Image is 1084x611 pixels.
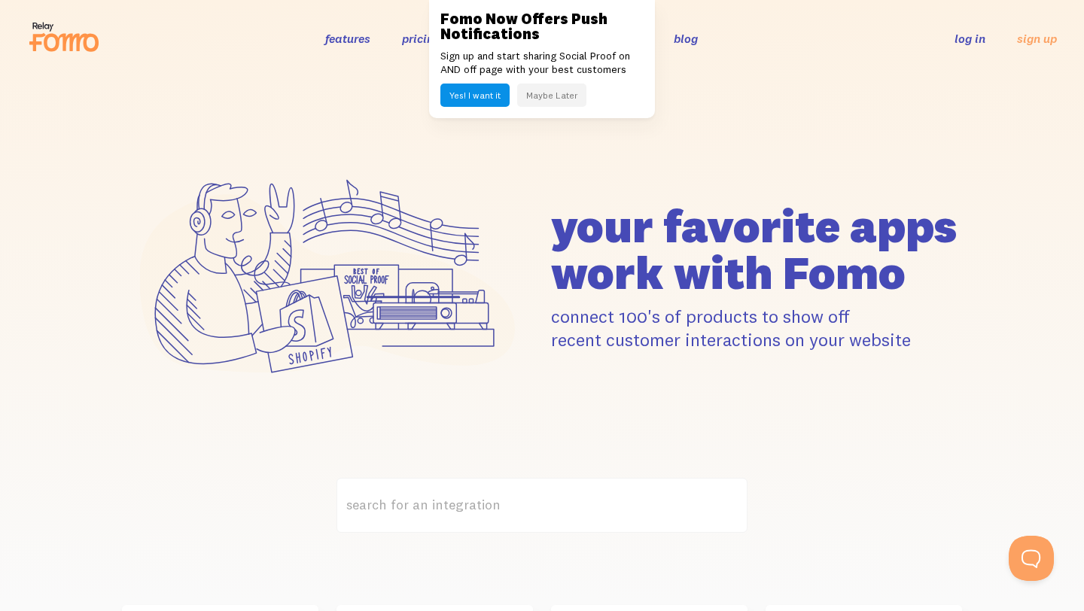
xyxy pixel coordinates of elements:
a: blog [674,31,698,46]
label: search for an integration [336,478,748,533]
button: Maybe Later [517,84,586,107]
h1: your favorite apps work with Fomo [551,202,962,296]
button: Yes! I want it [440,84,510,107]
a: sign up [1017,31,1057,47]
a: log in [955,31,985,46]
a: pricing [402,31,440,46]
p: Sign up and start sharing Social Proof on AND off page with your best customers [440,49,644,76]
h3: Fomo Now Offers Push Notifications [440,11,644,41]
iframe: Help Scout Beacon - Open [1009,536,1054,581]
a: features [325,31,370,46]
p: connect 100's of products to show off recent customer interactions on your website [551,305,962,351]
